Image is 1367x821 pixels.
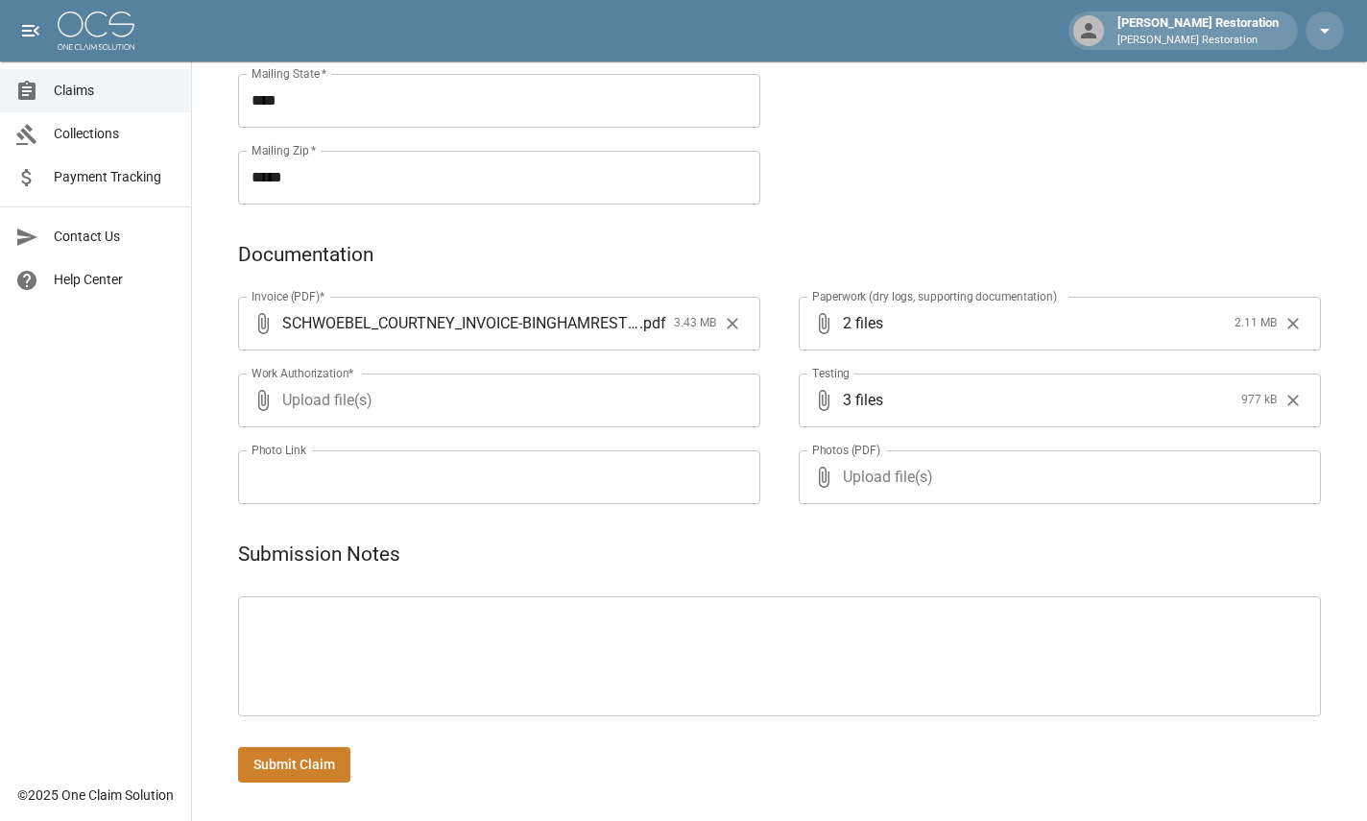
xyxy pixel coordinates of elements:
label: Testing [812,365,850,381]
label: Mailing State [252,65,326,82]
label: Photos (PDF) [812,442,880,458]
span: 977 kB [1241,391,1277,410]
label: Photo Link [252,442,306,458]
label: Mailing Zip [252,142,317,158]
span: Upload file(s) [843,450,1269,504]
label: Paperwork (dry logs, supporting documentation) [812,288,1057,304]
span: Collections [54,124,176,144]
label: Work Authorization* [252,365,354,381]
span: SCHWOEBEL_COURTNEY_INVOICE-BINGHAMRESTORATION-LEHI [282,312,639,334]
div: © 2025 One Claim Solution [17,785,174,805]
span: 3 files [843,374,1234,427]
span: Help Center [54,270,176,290]
span: 2.11 MB [1235,314,1277,333]
div: [PERSON_NAME] Restoration [1110,13,1286,48]
label: Invoice (PDF)* [252,288,325,304]
span: . pdf [639,312,666,334]
span: Claims [54,81,176,101]
button: Clear [718,309,747,338]
button: open drawer [12,12,50,50]
p: [PERSON_NAME] Restoration [1117,33,1279,49]
span: 3.43 MB [674,314,716,333]
span: 2 files [843,297,1227,350]
button: Clear [1279,309,1307,338]
span: Payment Tracking [54,167,176,187]
button: Clear [1279,386,1307,415]
button: Submit Claim [238,747,350,783]
img: ocs-logo-white-transparent.png [58,12,134,50]
span: Contact Us [54,227,176,247]
span: Upload file(s) [282,374,708,427]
